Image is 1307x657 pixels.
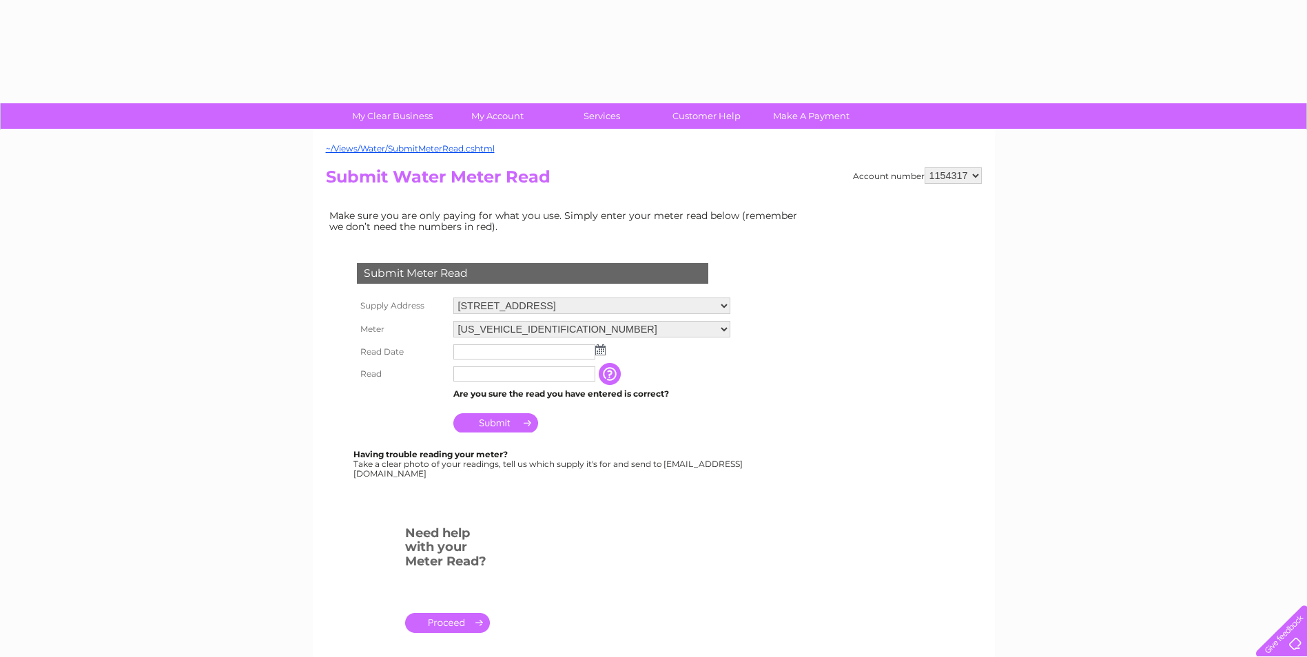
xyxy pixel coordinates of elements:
[595,344,606,355] img: ...
[326,207,808,236] td: Make sure you are only paying for what you use. Simply enter your meter read below (remember we d...
[353,341,450,363] th: Read Date
[353,294,450,317] th: Supply Address
[453,413,538,432] input: Submit
[353,450,745,478] div: Take a clear photo of your readings, tell us which supply it's for and send to [EMAIL_ADDRESS][DO...
[754,103,868,129] a: Make A Payment
[405,523,490,576] h3: Need help with your Meter Read?
[440,103,554,129] a: My Account
[599,363,624,385] input: Information
[326,143,495,154] a: ~/Views/Water/SubmitMeterRead.cshtml
[450,385,734,403] td: Are you sure the read you have entered is correct?
[405,613,490,633] a: .
[353,363,450,385] th: Read
[353,449,508,459] b: Having trouble reading your meter?
[853,167,982,184] div: Account number
[336,103,449,129] a: My Clear Business
[353,317,450,341] th: Meter
[650,103,763,129] a: Customer Help
[545,103,659,129] a: Services
[357,263,708,284] div: Submit Meter Read
[326,167,982,194] h2: Submit Water Meter Read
